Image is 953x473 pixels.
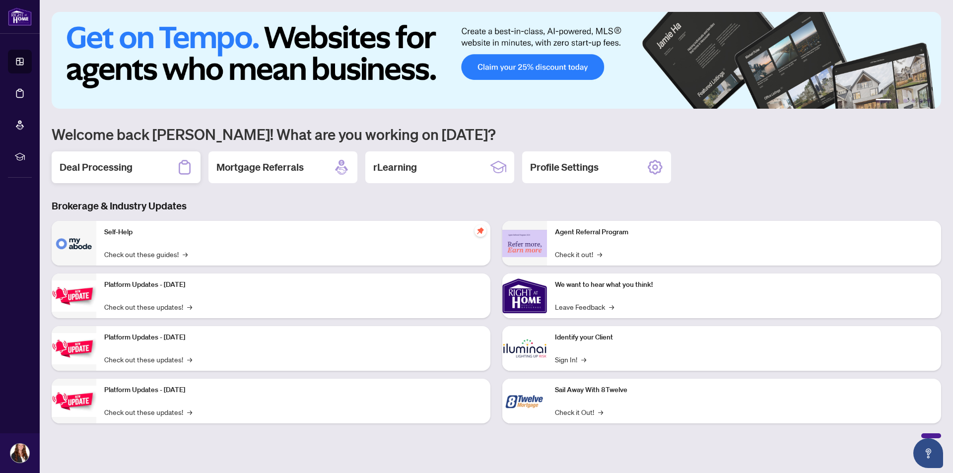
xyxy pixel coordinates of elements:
[10,444,29,463] img: Profile Icon
[876,99,891,103] button: 1
[555,406,603,417] a: Check it Out!→
[60,160,133,174] h2: Deal Processing
[216,160,304,174] h2: Mortgage Referrals
[373,160,417,174] h2: rLearning
[104,354,192,365] a: Check out these updates!→
[597,249,602,260] span: →
[927,99,931,103] button: 6
[8,7,32,26] img: logo
[52,386,96,417] img: Platform Updates - June 23, 2025
[52,333,96,364] img: Platform Updates - July 8, 2025
[895,99,899,103] button: 2
[502,379,547,423] img: Sail Away With 8Twelve
[52,280,96,312] img: Platform Updates - July 21, 2025
[104,301,192,312] a: Check out these updates!→
[52,125,941,143] h1: Welcome back [PERSON_NAME]! What are you working on [DATE]?
[609,301,614,312] span: →
[52,12,941,109] img: Slide 0
[598,406,603,417] span: →
[475,225,486,237] span: pushpin
[52,199,941,213] h3: Brokerage & Industry Updates
[530,160,599,174] h2: Profile Settings
[187,354,192,365] span: →
[555,249,602,260] a: Check it out!→
[555,354,586,365] a: Sign In!→
[555,227,933,238] p: Agent Referral Program
[903,99,907,103] button: 3
[919,99,923,103] button: 5
[911,99,915,103] button: 4
[555,332,933,343] p: Identify your Client
[104,279,482,290] p: Platform Updates - [DATE]
[104,385,482,396] p: Platform Updates - [DATE]
[555,301,614,312] a: Leave Feedback→
[104,406,192,417] a: Check out these updates!→
[183,249,188,260] span: →
[502,326,547,371] img: Identify your Client
[52,221,96,266] img: Self-Help
[187,301,192,312] span: →
[555,279,933,290] p: We want to hear what you think!
[104,249,188,260] a: Check out these guides!→
[502,273,547,318] img: We want to hear what you think!
[913,438,943,468] button: Open asap
[104,332,482,343] p: Platform Updates - [DATE]
[104,227,482,238] p: Self-Help
[502,230,547,257] img: Agent Referral Program
[187,406,192,417] span: →
[555,385,933,396] p: Sail Away With 8Twelve
[581,354,586,365] span: →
